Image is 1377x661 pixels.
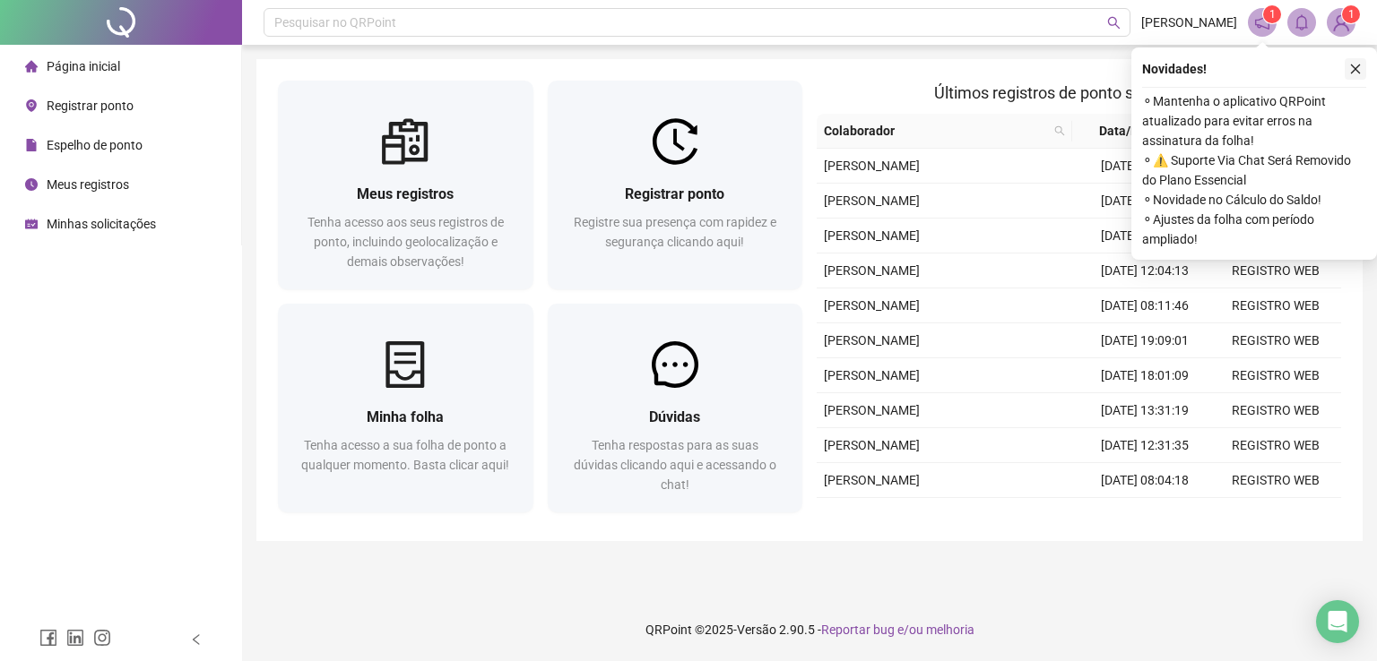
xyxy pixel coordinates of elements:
td: [DATE] 18:02:53 [1079,184,1210,219]
span: ⚬ Novidade no Cálculo do Saldo! [1142,190,1366,210]
span: [PERSON_NAME] [824,298,920,313]
span: Dúvidas [649,408,700,425]
td: [DATE] 08:00:57 [1079,149,1210,184]
footer: QRPoint © 2025 - 2.90.5 - [242,598,1377,661]
span: linkedin [66,629,84,647]
td: [DATE] 08:11:46 [1079,288,1210,323]
td: REGISTRO WEB [1210,358,1341,393]
td: [DATE] 12:04:13 [1079,253,1210,288]
span: Tenha acesso a sua folha de ponto a qualquer momento. Basta clicar aqui! [301,438,509,472]
span: Registre sua presença com rapidez e segurança clicando aqui! [574,215,776,249]
td: REGISTRO WEB [1210,253,1341,288]
span: home [25,60,38,73]
td: REGISTRO WEB [1210,498,1341,533]
span: clock-circle [25,178,38,191]
span: search [1051,117,1069,144]
span: Reportar bug e/ou melhoria [821,622,974,637]
th: Data/Hora [1072,114,1199,149]
a: Minha folhaTenha acesso a sua folha de ponto a qualquer momento. Basta clicar aqui! [278,304,533,512]
span: Novidades ! [1142,59,1207,79]
span: close [1349,63,1362,75]
span: [PERSON_NAME] [824,333,920,348]
span: ⚬ ⚠️ Suporte Via Chat Será Removido do Plano Essencial [1142,150,1366,190]
span: [PERSON_NAME] [1141,13,1237,32]
span: Registrar ponto [47,99,134,113]
span: [PERSON_NAME] [824,368,920,382]
span: left [190,633,203,646]
span: 1 [1269,8,1276,21]
span: 1 [1348,8,1355,21]
span: Meus registros [357,185,454,202]
span: Versão [737,622,776,637]
span: file [25,139,38,151]
span: schedule [25,218,38,230]
span: [PERSON_NAME] [824,228,920,243]
span: search [1054,125,1065,136]
span: [PERSON_NAME] [824,403,920,417]
td: [DATE] 18:01:25 [1079,498,1210,533]
span: Espelho de ponto [47,138,143,152]
span: Últimos registros de ponto sincronizados [934,83,1224,102]
a: Meus registrosTenha acesso aos seus registros de ponto, incluindo geolocalização e demais observa... [278,81,533,289]
td: [DATE] 12:31:35 [1079,428,1210,463]
img: 91577 [1328,9,1355,36]
span: Tenha acesso aos seus registros de ponto, incluindo geolocalização e demais observações! [307,215,504,269]
sup: Atualize o seu contato no menu Meus Dados [1342,5,1360,23]
td: REGISTRO WEB [1210,323,1341,358]
span: facebook [39,629,57,647]
span: [PERSON_NAME] [824,473,920,487]
a: DúvidasTenha respostas para as suas dúvidas clicando aqui e acessando o chat! [548,304,803,512]
span: ⚬ Mantenha o aplicativo QRPoint atualizado para evitar erros na assinatura da folha! [1142,91,1366,150]
span: [PERSON_NAME] [824,193,920,208]
span: environment [25,99,38,112]
span: [PERSON_NAME] [824,159,920,173]
span: ⚬ Ajustes da folha com período ampliado! [1142,210,1366,249]
td: REGISTRO WEB [1210,463,1341,498]
td: [DATE] 13:31:19 [1079,393,1210,428]
span: [PERSON_NAME] [824,438,920,452]
span: instagram [93,629,111,647]
span: [PERSON_NAME] [824,263,920,278]
span: Minhas solicitações [47,217,156,231]
span: Data/Hora [1079,121,1178,141]
span: Página inicial [47,59,120,73]
td: [DATE] 08:04:18 [1079,463,1210,498]
span: notification [1254,14,1270,30]
span: Meus registros [47,177,129,192]
span: Colaborador [824,121,1047,141]
span: Tenha respostas para as suas dúvidas clicando aqui e acessando o chat! [574,438,776,492]
td: [DATE] 18:01:09 [1079,358,1210,393]
a: Registrar pontoRegistre sua presença com rapidez e segurança clicando aqui! [548,81,803,289]
td: REGISTRO WEB [1210,393,1341,428]
div: Open Intercom Messenger [1316,600,1359,643]
sup: 1 [1263,5,1281,23]
td: [DATE] 13:06:39 [1079,219,1210,253]
span: bell [1294,14,1310,30]
td: REGISTRO WEB [1210,428,1341,463]
td: REGISTRO WEB [1210,288,1341,323]
span: Minha folha [367,408,444,425]
td: [DATE] 19:09:01 [1079,323,1210,358]
span: search [1107,16,1121,30]
span: Registrar ponto [625,185,724,202]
